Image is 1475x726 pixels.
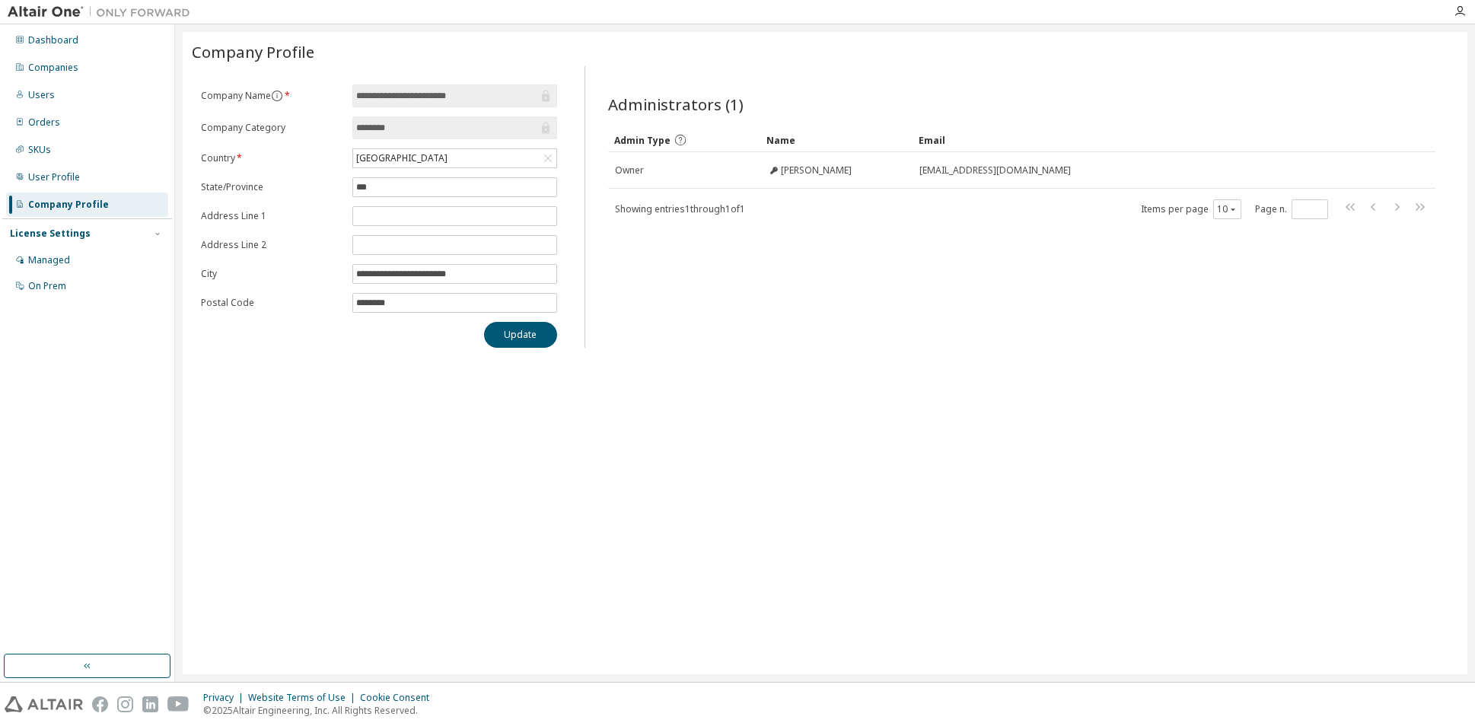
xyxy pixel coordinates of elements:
img: youtube.svg [167,696,190,712]
img: linkedin.svg [142,696,158,712]
span: Items per page [1141,199,1241,219]
div: User Profile [28,171,80,183]
button: Update [484,322,557,348]
div: Email [919,128,1393,152]
span: [EMAIL_ADDRESS][DOMAIN_NAME] [919,164,1071,177]
span: Showing entries 1 through 1 of 1 [615,202,745,215]
div: Companies [28,62,78,74]
span: Owner [615,164,644,177]
div: Website Terms of Use [248,692,360,704]
label: City [201,268,343,280]
div: [GEOGRAPHIC_DATA] [354,150,450,167]
label: Country [201,152,343,164]
span: Admin Type [614,134,671,147]
img: altair_logo.svg [5,696,83,712]
div: Dashboard [28,34,78,46]
img: Altair One [8,5,198,20]
label: Postal Code [201,297,343,309]
div: Users [28,89,55,101]
div: Company Profile [28,199,109,211]
img: instagram.svg [117,696,133,712]
label: Company Category [201,122,343,134]
img: facebook.svg [92,696,108,712]
div: Privacy [203,692,248,704]
span: Page n. [1255,199,1328,219]
button: 10 [1217,203,1238,215]
label: Company Name [201,90,343,102]
div: On Prem [28,280,66,292]
div: Cookie Consent [360,692,438,704]
label: Address Line 1 [201,210,343,222]
label: State/Province [201,181,343,193]
span: [PERSON_NAME] [781,164,852,177]
div: Managed [28,254,70,266]
button: information [271,90,283,102]
span: Administrators (1) [608,94,744,115]
label: Address Line 2 [201,239,343,251]
div: [GEOGRAPHIC_DATA] [353,149,556,167]
div: Name [766,128,906,152]
div: SKUs [28,144,51,156]
p: © 2025 Altair Engineering, Inc. All Rights Reserved. [203,704,438,717]
span: Company Profile [192,41,314,62]
div: License Settings [10,228,91,240]
div: Orders [28,116,60,129]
